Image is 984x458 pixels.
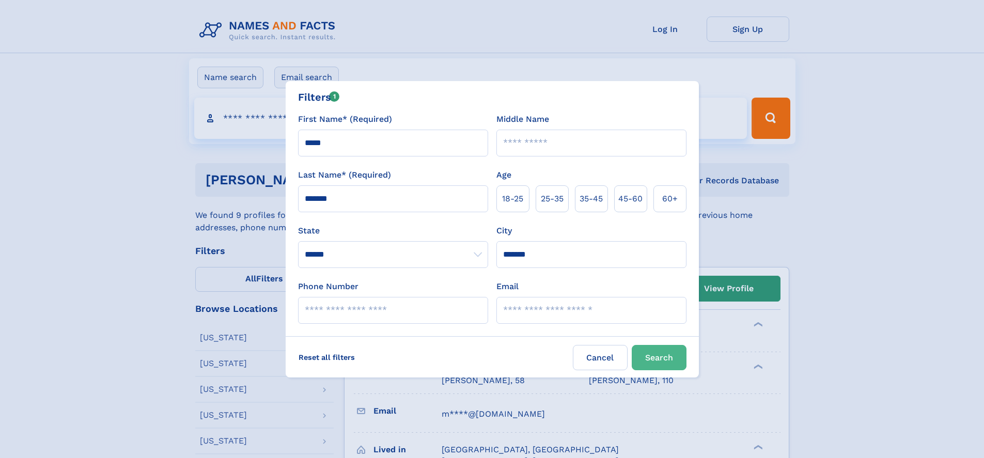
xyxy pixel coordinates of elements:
[573,345,628,370] label: Cancel
[502,193,523,205] span: 18‑25
[496,169,511,181] label: Age
[298,225,488,237] label: State
[662,193,678,205] span: 60+
[496,113,549,125] label: Middle Name
[298,169,391,181] label: Last Name* (Required)
[580,193,603,205] span: 35‑45
[632,345,686,370] button: Search
[496,225,512,237] label: City
[541,193,564,205] span: 25‑35
[496,280,519,293] label: Email
[298,113,392,125] label: First Name* (Required)
[298,280,358,293] label: Phone Number
[292,345,362,370] label: Reset all filters
[298,89,340,105] div: Filters
[618,193,643,205] span: 45‑60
